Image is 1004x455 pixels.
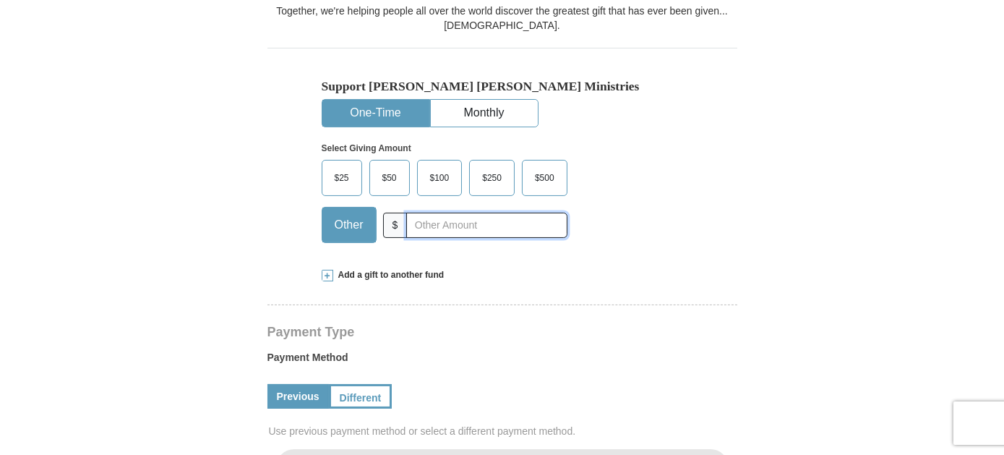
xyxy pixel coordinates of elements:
span: $ [383,213,408,238]
h5: Support [PERSON_NAME] [PERSON_NAME] Ministries [322,79,683,94]
span: $25 [327,167,356,189]
label: Payment Method [267,350,737,372]
h4: Payment Type [267,326,737,338]
button: Monthly [431,100,538,127]
span: Add a gift to another fund [333,269,445,281]
input: Other Amount [406,213,567,238]
div: Together, we're helping people all over the world discover the greatest gift that has ever been g... [267,4,737,33]
span: $100 [423,167,457,189]
span: $250 [475,167,509,189]
span: Other [327,214,371,236]
a: Previous [267,384,329,409]
span: Use previous payment method or select a different payment method. [269,424,739,438]
span: $500 [528,167,562,189]
strong: Select Giving Amount [322,143,411,153]
a: Different [329,384,392,409]
button: One-Time [322,100,429,127]
span: $50 [375,167,404,189]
